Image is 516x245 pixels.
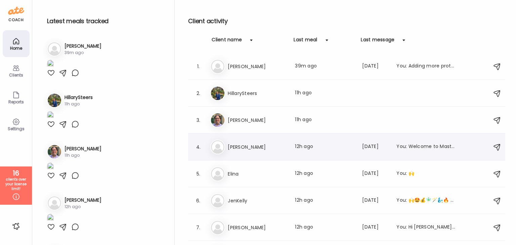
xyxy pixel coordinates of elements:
[4,127,28,131] div: Settings
[47,16,164,26] h2: Latest meals tracked
[64,145,101,152] h3: [PERSON_NAME]
[211,87,224,100] img: avatars%2FRJteFs3GhigpuZE7lLqV7PdZ69D2
[362,170,388,178] div: [DATE]
[194,224,202,232] div: 7.
[2,169,30,177] div: 16
[295,224,354,232] div: 12h ago
[188,16,505,26] h2: Client activity
[228,197,287,205] h3: JenKelly
[194,62,202,70] div: 1.
[211,60,224,73] img: bg-avatar-default.svg
[228,116,287,124] h3: [PERSON_NAME]
[362,224,388,232] div: [DATE]
[211,113,224,127] img: avatars%2FlZb9Ba67JFhLM5k0uG2ZNGUjchs2
[4,100,28,104] div: Reports
[362,143,388,151] div: [DATE]
[228,170,287,178] h3: Elina
[228,224,287,232] h3: [PERSON_NAME]
[48,196,61,210] img: bg-avatar-default.svg
[194,143,202,151] div: 4.
[211,194,224,207] img: bg-avatar-default.svg
[2,177,30,191] div: clients over your license limit!
[295,116,354,124] div: 11h ago
[4,73,28,77] div: Clients
[228,89,287,97] h3: HillarySteers
[362,197,388,205] div: [DATE]
[396,224,456,232] div: You: Hi [PERSON_NAME], We have a virtual coaching session [DATE] that started at 2pm. Are you run...
[194,170,202,178] div: 5.
[211,167,224,181] img: bg-avatar-default.svg
[362,62,388,70] div: [DATE]
[361,36,394,47] div: Last message
[396,143,456,151] div: You: Welcome to Mastery
[64,152,101,158] div: 11h ago
[295,197,354,205] div: 12h ago
[211,221,224,234] img: bg-avatar-default.svg
[47,111,54,120] img: images%2FRJteFs3GhigpuZE7lLqV7PdZ69D2%2Fs2i2gxPTpBNloXnR8lqU%2FA1hT8VzeZ82ZurRx6Erd_1080
[194,116,202,124] div: 3.
[228,143,287,151] h3: [PERSON_NAME]
[4,46,28,50] div: Home
[295,62,354,70] div: 39m ago
[64,50,101,56] div: 39m ago
[64,197,101,204] h3: [PERSON_NAME]
[396,62,456,70] div: You: Adding more protein to each of your meals may help you start making progress again. Eat the ...
[396,197,456,205] div: You: 🙌🤩💰🧚🏻‍♂️🪄🧞‍♂️🔥 excellent!!!!!!!!!!
[64,43,101,50] h3: [PERSON_NAME]
[295,170,354,178] div: 12h ago
[295,143,354,151] div: 12h ago
[48,94,61,107] img: avatars%2FRJteFs3GhigpuZE7lLqV7PdZ69D2
[64,94,93,101] h3: HillarySteers
[228,62,287,70] h3: [PERSON_NAME]
[194,89,202,97] div: 2.
[47,162,54,171] img: images%2FlZb9Ba67JFhLM5k0uG2ZNGUjchs2%2FuBeFJjPyoBTxvpGBTYrC%2FSPRIoMVfde1pJV5cKyTV_1080
[194,197,202,205] div: 6.
[47,214,54,223] img: images%2FhxJHcY0CUMWWudkm1AkmnKk4XNQ2%2F0eajyP7oHIJjNBhvtDh8%2FQL7Va4n0bHG9RuCPh7R7_1080
[64,101,93,107] div: 11h ago
[8,5,24,16] img: ate
[294,36,317,47] div: Last meal
[295,89,354,97] div: 11h ago
[212,36,242,47] div: Client name
[48,145,61,158] img: avatars%2FlZb9Ba67JFhLM5k0uG2ZNGUjchs2
[8,17,24,23] div: coach
[48,42,61,56] img: bg-avatar-default.svg
[47,60,54,69] img: images%2FMtcnm53qDHMSHujxAUWRTRxzFMX2%2FUj49zqr6ElM2kFScuLqM%2FM2F5DILPxjE3tYGG5lYG_1080
[396,170,456,178] div: You: 🙌
[64,204,101,210] div: 12h ago
[211,140,224,154] img: bg-avatar-default.svg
